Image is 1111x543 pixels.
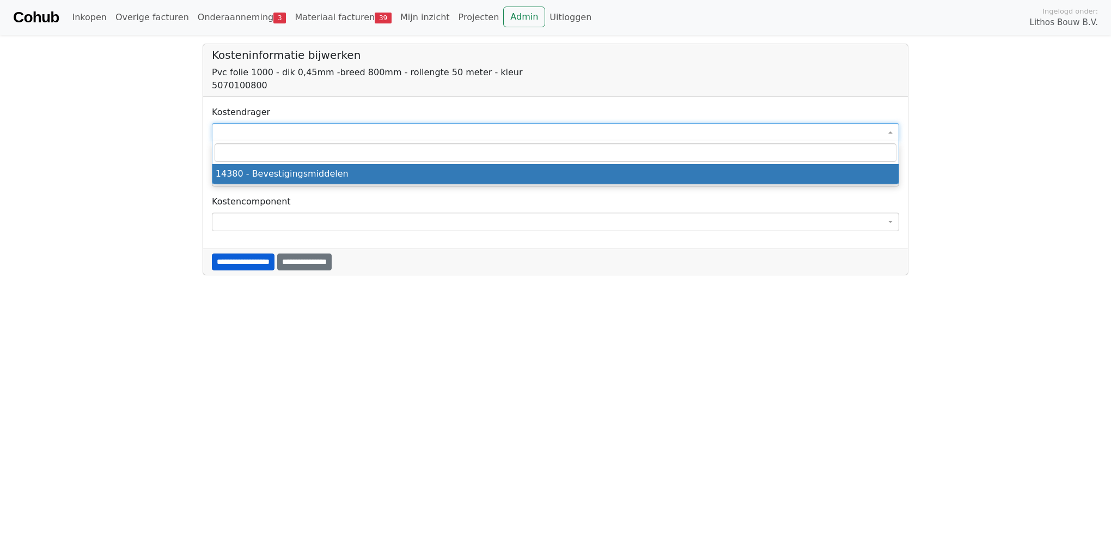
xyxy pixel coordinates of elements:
[454,7,504,28] a: Projecten
[212,49,899,62] h5: Kosteninformatie bijwerken
[193,7,291,28] a: Onderaanneming3
[212,79,899,92] div: 5070100800
[396,7,454,28] a: Mijn inzicht
[212,66,899,79] div: Pvc folie 1000 - dik 0,45mm -breed 800mm - rollengte 50 meter - kleur
[1030,16,1098,29] span: Lithos Bouw B.V.
[290,7,396,28] a: Materiaal facturen39
[212,164,899,184] li: 14380 - Bevestigingsmiddelen
[212,195,291,208] label: Kostencomponent
[1042,6,1098,16] span: Ingelogd onder:
[212,106,270,119] label: Kostendrager
[545,7,596,28] a: Uitloggen
[111,7,193,28] a: Overige facturen
[503,7,545,27] a: Admin
[13,4,59,31] a: Cohub
[273,13,286,23] span: 3
[375,13,392,23] span: 39
[68,7,111,28] a: Inkopen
